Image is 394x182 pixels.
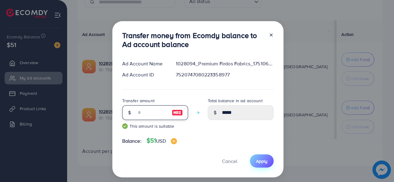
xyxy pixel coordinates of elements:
[122,123,128,129] img: guide
[171,60,278,67] div: 1028094_Premium Firdos Fabrics_1751060404003
[208,98,263,104] label: Total balance in ad account
[122,137,142,145] span: Balance:
[256,158,267,164] span: Apply
[122,123,188,129] small: This amount is suitable
[122,31,264,49] h3: Transfer money from Ecomdy balance to Ad account balance
[171,138,177,144] img: image
[172,109,183,116] img: image
[122,98,155,104] label: Transfer amount
[156,137,166,144] span: USD
[171,71,278,78] div: 7520747080223358977
[222,158,237,165] span: Cancel
[117,71,171,78] div: Ad Account ID
[147,137,177,145] h4: $51
[117,60,171,67] div: Ad Account Name
[214,154,245,168] button: Cancel
[250,154,274,168] button: Apply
